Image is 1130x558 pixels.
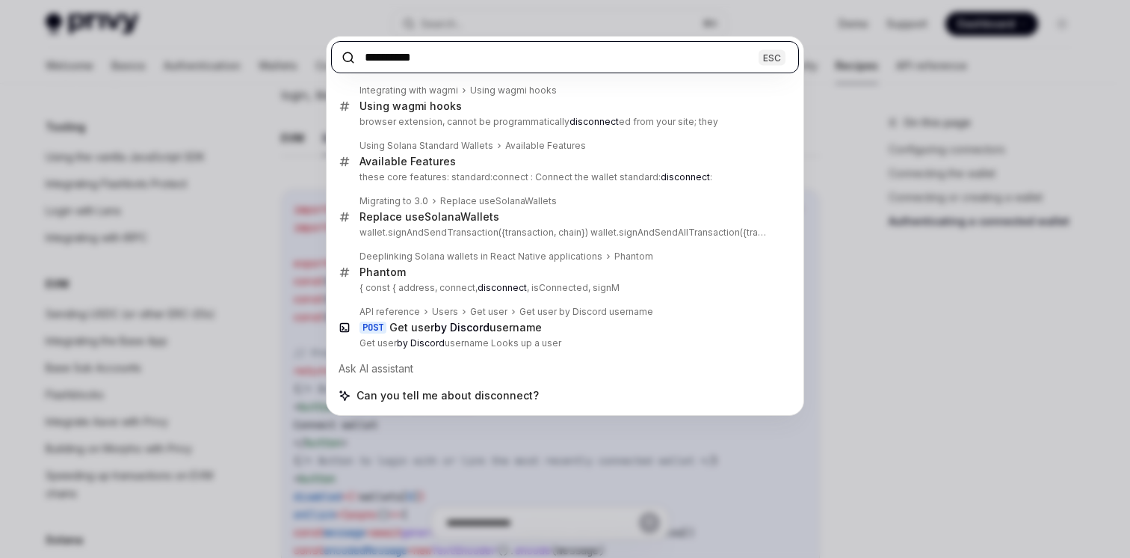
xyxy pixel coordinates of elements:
[661,171,710,183] b: disconnect
[470,85,557,96] div: Using wagmi hooks
[440,195,557,207] div: Replace useSolanaWallets
[359,282,768,294] p: { const { address, connect, , isConnected, signM
[359,155,456,168] div: Available Features
[359,195,428,207] div: Migrating to 3.0
[331,355,799,382] div: Ask AI assistant
[359,140,493,152] div: Using Solana Standard Wallets
[432,306,458,318] div: Users
[359,251,602,263] div: Deeplinking Solana wallets in React Native applications
[434,321,490,334] b: by Discord
[356,388,539,403] span: Can you tell me about disconnect?
[759,49,785,65] div: ESC
[478,282,527,293] b: disconnect
[359,306,420,318] div: API reference
[397,337,445,349] b: by Discord
[359,85,458,96] div: Integrating with wagmi
[359,210,499,224] div: Replace useSolanaWallets
[359,116,768,128] p: browser extension, cannot be programmatically ed from your site; they
[359,337,768,349] p: Get user username Looks up a user
[389,321,542,334] div: Get user username
[359,99,462,113] div: Using wagmi hooks
[505,140,586,152] div: Available Features
[359,266,406,279] div: Phantom
[359,171,768,183] p: these core features: standard:connect : Connect the wallet standard: :
[359,227,768,239] p: wallet.signAndSendTransaction({transaction, chain}) wallet.signAndSendAllTransaction({transaction, c
[519,306,653,318] div: Get user by Discord username
[614,251,653,263] div: Phantom
[470,306,507,318] div: Get user
[359,322,386,334] div: POST
[569,116,619,127] b: disconnect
